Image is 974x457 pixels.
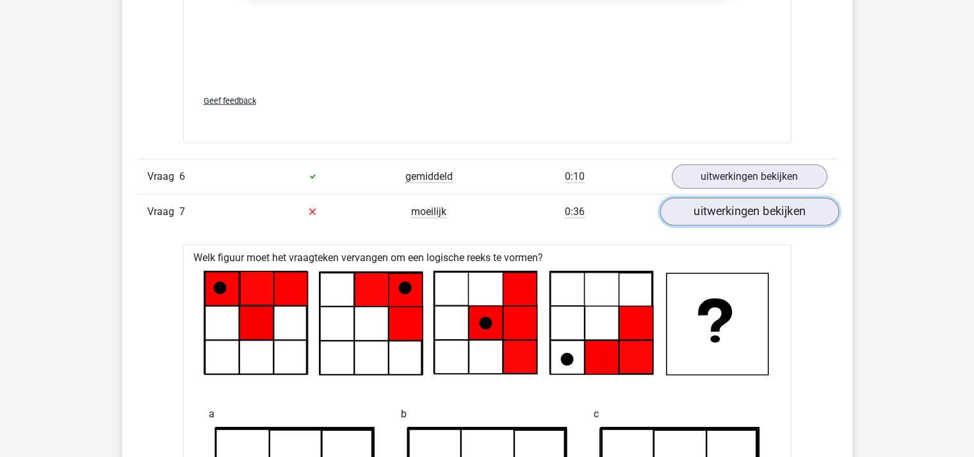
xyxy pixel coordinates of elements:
span: 0:36 [565,205,585,218]
span: Geef feedback [204,96,256,106]
span: Vraag [147,169,179,184]
a: uitwerkingen bekijken [672,164,827,189]
span: 0:10 [565,170,585,183]
span: 7 [179,205,185,218]
span: c [594,401,599,427]
span: moeilijk [411,205,446,218]
a: uitwerkingen bekijken [660,198,838,226]
span: Vraag [147,204,179,220]
span: b [401,401,407,427]
span: 6 [179,170,185,182]
span: a [209,401,215,427]
span: gemiddeld [405,170,453,183]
